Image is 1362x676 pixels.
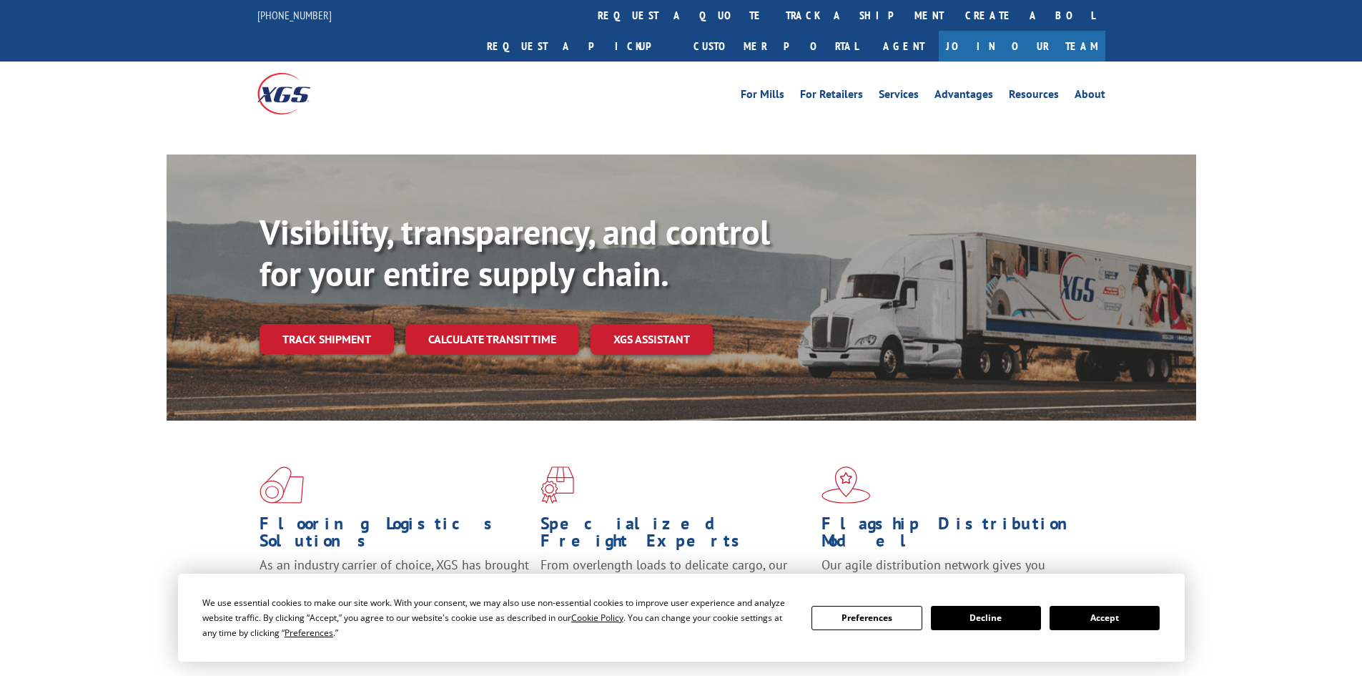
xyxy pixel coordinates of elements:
a: Services [879,89,919,104]
a: Request a pickup [476,31,683,62]
img: xgs-icon-total-supply-chain-intelligence-red [260,466,304,504]
div: We use essential cookies to make our site work. With your consent, we may also use non-essential ... [202,595,794,640]
button: Preferences [811,606,922,630]
a: Join Our Team [939,31,1105,62]
a: For Retailers [800,89,863,104]
p: From overlength loads to delicate cargo, our experienced staff knows the best way to move your fr... [541,557,811,620]
div: Cookie Consent Prompt [178,574,1185,662]
h1: Flagship Distribution Model [821,515,1092,557]
a: Track shipment [260,324,394,354]
a: XGS ASSISTANT [591,324,713,355]
a: For Mills [741,89,784,104]
b: Visibility, transparency, and control for your entire supply chain. [260,210,770,295]
img: xgs-icon-focused-on-flooring-red [541,466,574,504]
a: Resources [1009,89,1059,104]
h1: Flooring Logistics Solutions [260,515,530,557]
a: [PHONE_NUMBER] [257,8,332,22]
span: As an industry carrier of choice, XGS has brought innovation and dedication to flooring logistics... [260,557,529,607]
button: Decline [931,606,1041,630]
button: Accept [1050,606,1160,630]
span: Our agile distribution network gives you nationwide inventory management on demand. [821,557,1085,590]
span: Cookie Policy [571,612,623,624]
span: Preferences [285,627,333,639]
a: About [1075,89,1105,104]
a: Customer Portal [683,31,869,62]
a: Advantages [934,89,993,104]
a: Agent [869,31,939,62]
a: Calculate transit time [405,324,579,355]
h1: Specialized Freight Experts [541,515,811,557]
img: xgs-icon-flagship-distribution-model-red [821,466,871,504]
